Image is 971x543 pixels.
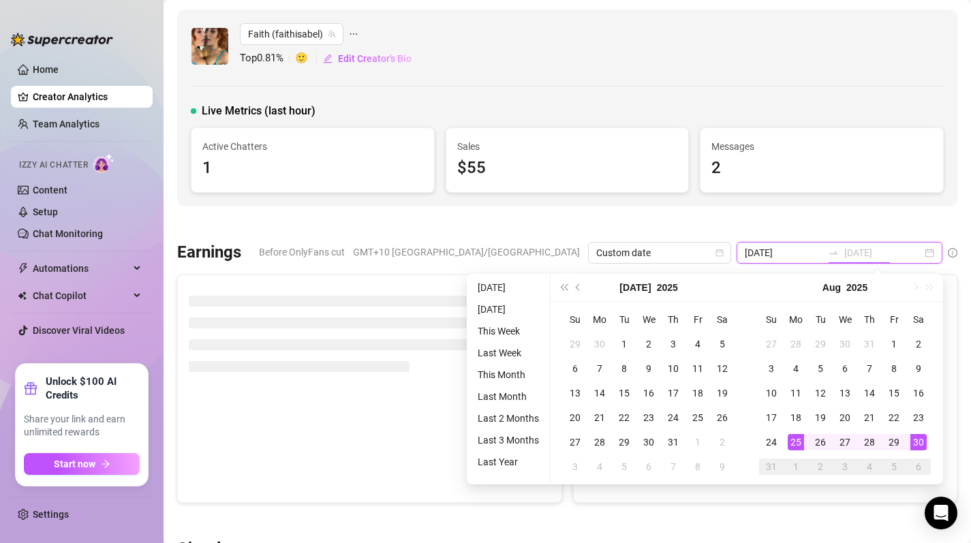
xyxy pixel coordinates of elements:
td: 2025-09-06 [906,454,931,479]
div: 11 [690,360,706,377]
span: to [828,247,839,258]
div: 10 [763,385,780,401]
button: Choose a month [822,274,841,301]
td: 2025-07-28 [784,332,808,356]
td: 2025-08-07 [661,454,685,479]
td: 2025-08-22 [882,405,906,430]
span: swap-right [828,247,839,258]
td: 2025-08-29 [882,430,906,454]
input: Start date [745,245,822,260]
div: 14 [591,385,608,401]
div: 4 [861,459,878,475]
div: 9 [714,459,730,475]
div: 17 [763,409,780,426]
div: 6 [910,459,927,475]
span: arrow-right [101,459,110,469]
div: 27 [567,434,583,450]
button: Choose a year [846,274,867,301]
span: calendar [715,249,724,257]
td: 2025-08-01 [882,332,906,356]
th: Th [857,307,882,332]
span: Live Metrics (last hour) [202,103,315,119]
div: 12 [714,360,730,377]
li: Last 3 Months [472,432,544,448]
div: 31 [763,459,780,475]
td: 2025-08-20 [833,405,857,430]
div: 28 [591,434,608,450]
div: 14 [861,385,878,401]
div: 23 [910,409,927,426]
img: Chat Copilot [18,291,27,300]
span: Start now [54,459,95,469]
td: 2025-07-30 [636,430,661,454]
td: 2025-07-12 [710,356,735,381]
td: 2025-08-30 [906,430,931,454]
li: This Month [472,367,544,383]
td: 2025-07-20 [563,405,587,430]
div: 18 [690,385,706,401]
td: 2025-06-29 [563,332,587,356]
td: 2025-08-08 [882,356,906,381]
td: 2025-08-01 [685,430,710,454]
div: 15 [616,385,632,401]
td: 2025-08-18 [784,405,808,430]
td: 2025-08-16 [906,381,931,405]
a: Chat Monitoring [33,228,103,239]
td: 2025-08-09 [906,356,931,381]
div: 28 [788,336,804,352]
td: 2025-08-24 [759,430,784,454]
button: Edit Creator's Bio [322,48,412,69]
img: logo-BBDzfeDw.svg [11,33,113,46]
td: 2025-08-02 [710,430,735,454]
div: 31 [665,434,681,450]
td: 2025-07-13 [563,381,587,405]
td: 2025-07-05 [710,332,735,356]
div: 25 [788,434,804,450]
div: 22 [616,409,632,426]
div: 26 [812,434,829,450]
a: Home [33,64,59,75]
div: 1 [690,434,706,450]
td: 2025-08-05 [612,454,636,479]
div: 6 [837,360,853,377]
th: Mo [587,307,612,332]
td: 2025-09-05 [882,454,906,479]
div: 5 [616,459,632,475]
a: Creator Analytics [33,86,142,108]
td: 2025-08-05 [808,356,833,381]
li: Last Week [472,345,544,361]
td: 2025-08-06 [833,356,857,381]
div: 7 [861,360,878,377]
td: 2025-08-11 [784,381,808,405]
div: 24 [763,434,780,450]
th: Fr [685,307,710,332]
span: thunderbolt [18,263,29,274]
span: info-circle [948,248,957,258]
li: Last 2 Months [472,410,544,426]
td: 2025-08-27 [833,430,857,454]
button: Previous month (PageUp) [571,274,586,301]
td: 2025-09-04 [857,454,882,479]
img: Faith [191,28,228,65]
td: 2025-07-29 [808,332,833,356]
div: 26 [714,409,730,426]
span: edit [323,54,333,63]
div: 29 [812,336,829,352]
th: Su [563,307,587,332]
div: 30 [837,336,853,352]
td: 2025-07-19 [710,381,735,405]
th: We [833,307,857,332]
div: $55 [457,155,678,181]
td: 2025-07-08 [612,356,636,381]
div: 11 [788,385,804,401]
td: 2025-07-09 [636,356,661,381]
div: 20 [567,409,583,426]
td: 2025-09-02 [808,454,833,479]
div: 10 [665,360,681,377]
div: 31 [861,336,878,352]
div: 2 [910,336,927,352]
td: 2025-09-01 [784,454,808,479]
div: 16 [910,385,927,401]
td: 2025-08-02 [906,332,931,356]
div: 20 [837,409,853,426]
